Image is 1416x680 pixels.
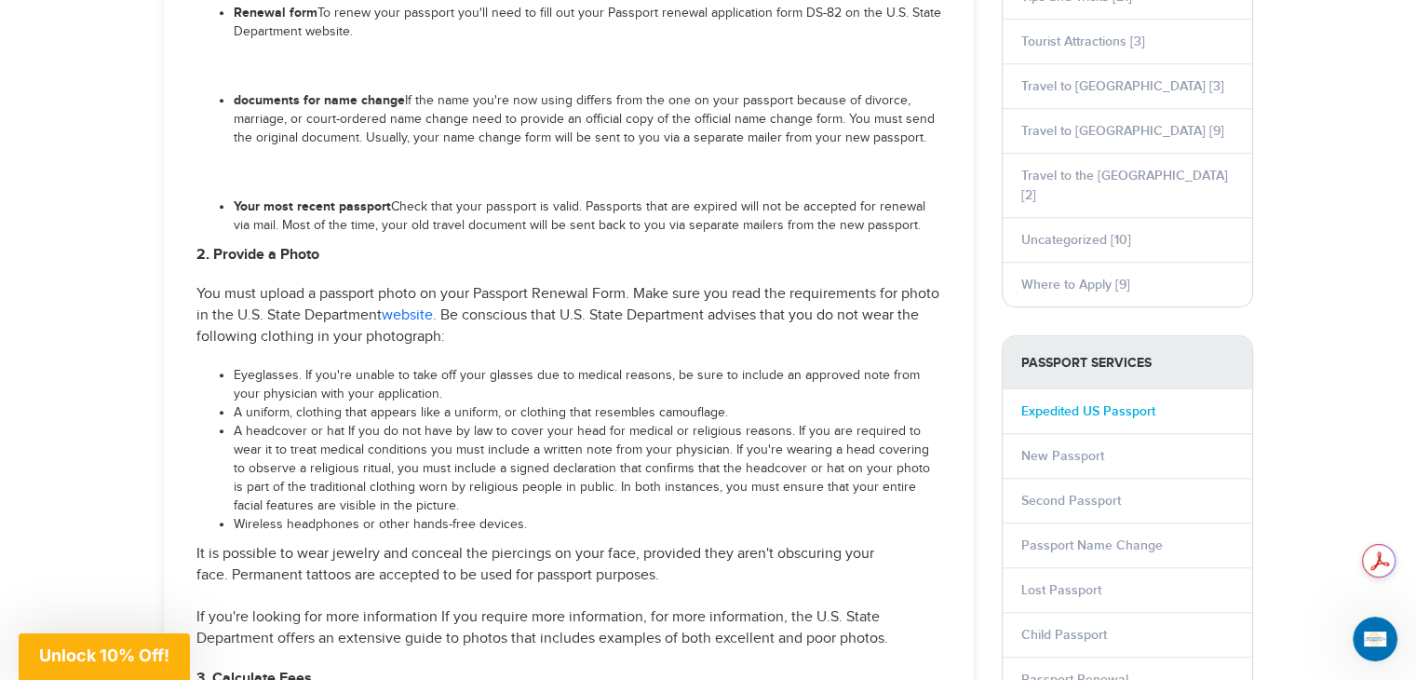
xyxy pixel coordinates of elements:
[1021,493,1121,509] a: Second Passport
[234,198,391,214] strong: Your most recent passport
[19,633,190,680] div: Unlock 10% Off!
[196,544,941,650] p: It is possible to wear jewelry and conceal the piercings on your face, provided they aren't obscu...
[234,5,317,20] strong: Renewal form
[234,92,405,108] strong: documents for name change
[196,246,319,264] strong: 2. Provide a Photo
[1021,78,1224,94] a: Travel to [GEOGRAPHIC_DATA] [3]
[1021,277,1130,292] a: Where to Apply [9]
[234,423,941,516] li: A headcover or hat If you do not have by law to cover your head for medical or religious reasons....
[1021,403,1155,419] a: Expedited US Passport
[234,91,941,148] li: If the name you're now using differs from the one on your passport because of divorce, marriage, ...
[1021,123,1224,139] a: Travel to [GEOGRAPHIC_DATA] [9]
[1021,537,1163,553] a: Passport Name Change
[234,367,941,404] li: Eyeglasses. If you're unable to take off your glasses due to medical reasons, be sure to include ...
[1021,582,1101,598] a: Lost Passport
[196,284,941,348] p: You must upload a passport photo on your Passport Renewal Form. Make sure you read the requiremen...
[234,404,941,423] li: A uniform, clothing that appears like a uniform, or clothing that resembles camouflage.
[1003,336,1252,389] strong: PASSPORT SERVICES
[382,306,433,324] a: website
[234,4,941,42] li: To renew your passport you'll need to fill out your Passport renewal application form DS-82 on th...
[234,516,941,535] li: Wireless headphones or other hands-free devices.
[1021,627,1107,643] a: Child Passport
[39,646,169,665] span: Unlock 10% Off!
[1021,232,1131,248] a: Uncategorized [10]
[1021,448,1104,464] a: New Passport
[1021,34,1145,49] a: Tourist Attractions [3]
[234,197,941,236] li: Check that your passport is valid. Passports that are expired will not be accepted for renewal vi...
[1353,617,1397,661] iframe: Intercom live chat
[1021,168,1228,203] a: Travel to the [GEOGRAPHIC_DATA] [2]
